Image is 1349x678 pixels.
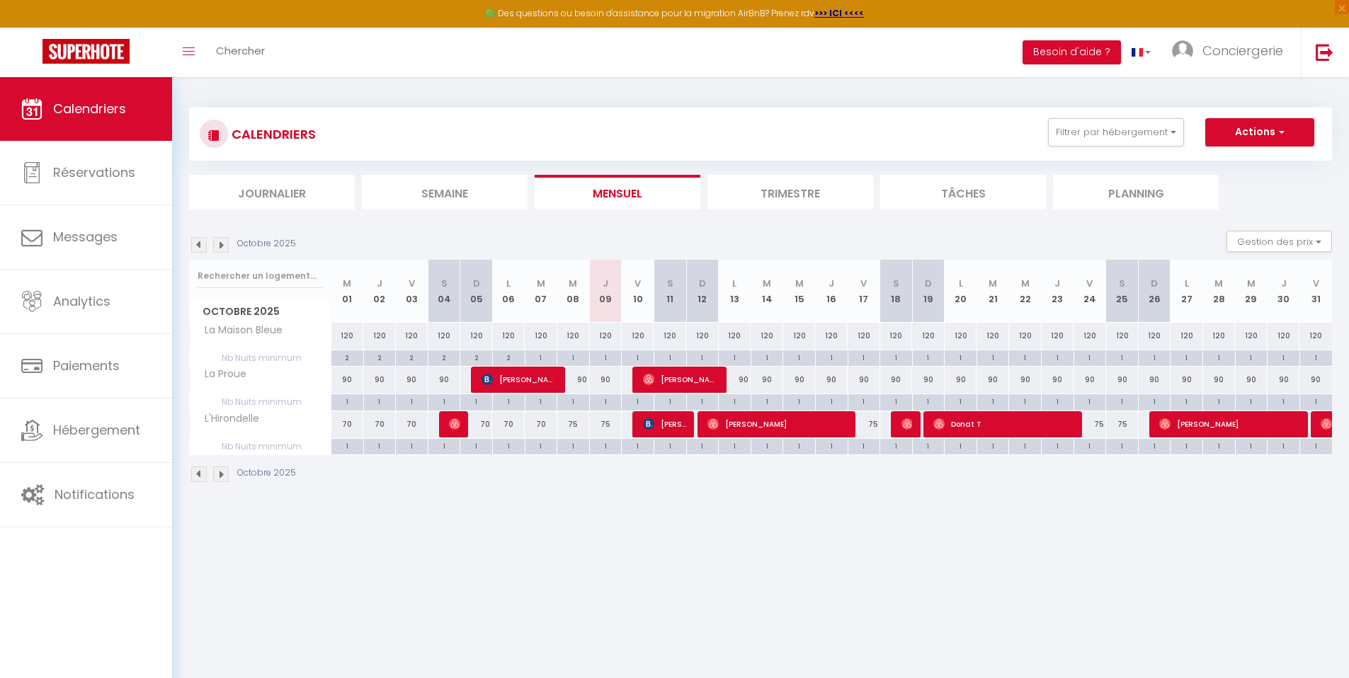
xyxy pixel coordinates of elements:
[428,439,460,452] div: 1
[719,367,751,393] div: 90
[1042,323,1074,349] div: 120
[945,394,977,408] div: 1
[428,367,460,393] div: 90
[1171,323,1203,349] div: 120
[751,260,783,323] th: 14
[901,410,912,437] span: [PERSON_NAME]
[654,260,686,323] th: 11
[590,394,622,408] div: 1
[945,439,977,452] div: 1
[783,323,816,349] div: 120
[1151,277,1158,290] abbr: D
[622,323,654,349] div: 120
[959,277,963,290] abbr: L
[1203,323,1236,349] div: 120
[848,411,880,437] div: 75
[816,350,848,364] div: 1
[53,421,140,439] span: Hébergement
[945,367,977,393] div: 90
[331,394,363,408] div: 1
[912,323,945,349] div: 120
[1235,260,1268,323] th: 29
[428,350,460,364] div: 2
[707,175,873,209] li: Trimestre
[1023,40,1121,64] button: Besoin d'aide ?
[557,411,590,437] div: 75
[1268,367,1300,393] div: 90
[1139,394,1171,408] div: 1
[192,323,286,338] span: La Maison Bleue
[913,350,945,364] div: 1
[441,277,448,290] abbr: S
[687,394,719,408] div: 1
[525,394,557,408] div: 1
[783,350,815,364] div: 1
[557,394,589,408] div: 1
[396,367,428,393] div: 90
[363,260,396,323] th: 02
[506,277,511,290] abbr: L
[880,350,912,364] div: 1
[848,260,880,323] th: 17
[719,260,751,323] th: 13
[1203,394,1235,408] div: 1
[1203,350,1235,364] div: 1
[1268,350,1299,364] div: 1
[1300,350,1332,364] div: 1
[557,367,590,393] div: 90
[216,43,265,58] span: Chercher
[654,323,686,349] div: 120
[1053,175,1219,209] li: Planning
[198,263,323,289] input: Rechercher un logement...
[396,323,428,349] div: 120
[1203,367,1236,393] div: 90
[331,411,364,437] div: 70
[525,439,557,452] div: 1
[493,350,525,364] div: 2
[1299,323,1332,349] div: 120
[331,367,364,393] div: 90
[1171,350,1202,364] div: 1
[815,323,848,349] div: 120
[525,260,557,323] th: 07
[331,439,363,452] div: 1
[1247,277,1256,290] abbr: M
[880,367,913,393] div: 90
[848,350,880,364] div: 1
[1203,439,1235,452] div: 1
[525,411,557,437] div: 70
[1268,439,1299,452] div: 1
[1009,260,1042,323] th: 22
[719,350,751,364] div: 1
[622,394,654,408] div: 1
[1042,367,1074,393] div: 90
[42,39,130,64] img: Super Booking
[913,394,945,408] div: 1
[525,323,557,349] div: 120
[190,439,331,454] span: Nb Nuits minimum
[1042,394,1074,408] div: 1
[53,163,135,181] span: Réservations
[1074,323,1106,349] div: 120
[590,350,622,364] div: 1
[1159,410,1300,437] span: [PERSON_NAME]
[1009,350,1041,364] div: 1
[751,439,783,452] div: 1
[557,323,590,349] div: 120
[1313,277,1319,290] abbr: V
[1021,277,1030,290] abbr: M
[848,394,880,408] div: 1
[228,118,316,150] h3: CALENDRIERS
[880,323,913,349] div: 120
[880,439,912,452] div: 1
[1009,394,1041,408] div: 1
[1042,260,1074,323] th: 23
[363,323,396,349] div: 120
[192,411,263,427] span: L'Hirondelle
[460,323,493,349] div: 120
[977,350,1009,364] div: 1
[363,367,396,393] div: 90
[1138,367,1171,393] div: 90
[1235,323,1268,349] div: 120
[751,394,783,408] div: 1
